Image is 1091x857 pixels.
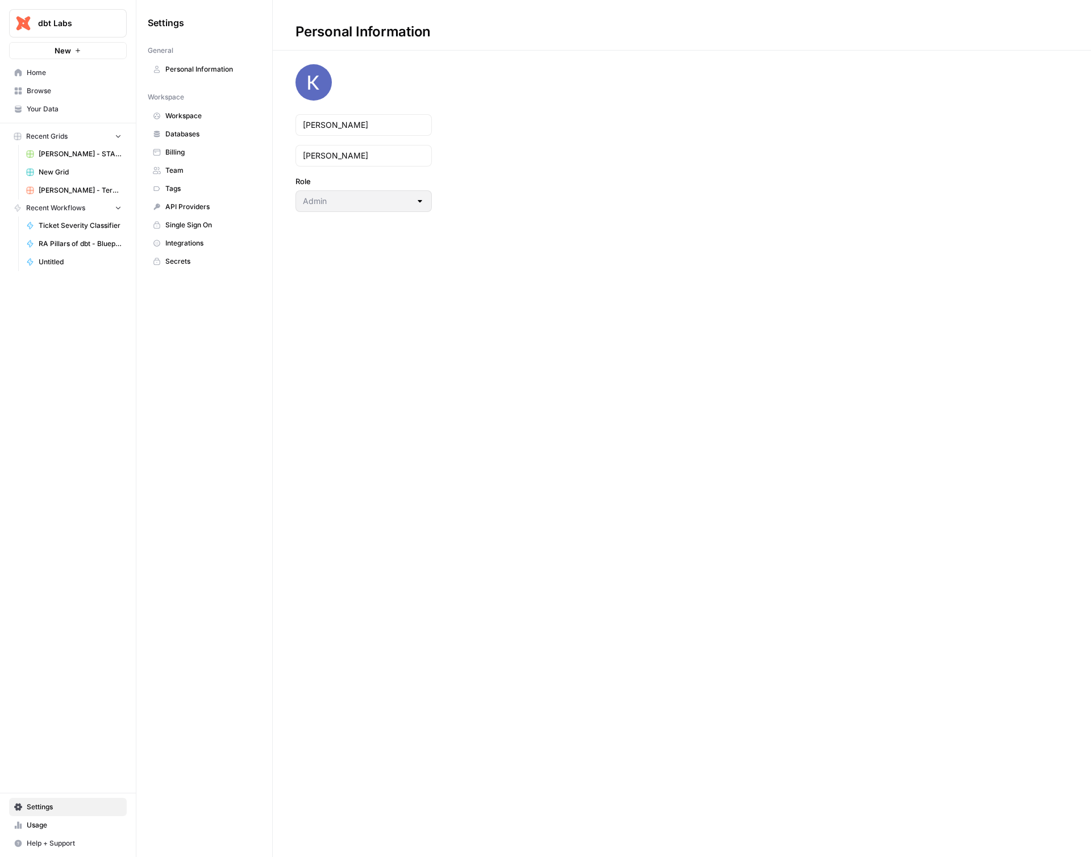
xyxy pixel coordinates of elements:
[9,798,127,816] a: Settings
[165,64,256,74] span: Personal Information
[39,221,122,231] span: Ticket Severity Classifier
[21,163,127,181] a: New Grid
[9,834,127,852] button: Help + Support
[165,202,256,212] span: API Providers
[165,220,256,230] span: Single Sign On
[148,125,261,143] a: Databases
[295,64,332,101] img: avatar
[39,167,122,177] span: New Grid
[27,104,122,114] span: Your Data
[148,45,173,56] span: General
[27,838,122,848] span: Help + Support
[165,165,256,176] span: Team
[165,111,256,121] span: Workspace
[148,252,261,271] a: Secrets
[148,92,184,102] span: Workspace
[148,16,184,30] span: Settings
[13,13,34,34] img: dbt Labs Logo
[9,128,127,145] button: Recent Grids
[148,216,261,234] a: Single Sign On
[21,145,127,163] a: [PERSON_NAME] - START HERE - Step 1 - dbt Stored PrOcedure Conversion Kit Grid
[9,816,127,834] a: Usage
[9,9,127,38] button: Workspace: dbt Labs
[27,86,122,96] span: Browse
[148,60,261,78] a: Personal Information
[21,253,127,271] a: Untitled
[39,257,122,267] span: Untitled
[148,198,261,216] a: API Providers
[39,239,122,249] span: RA Pillars of dbt - Blueprint Agent
[21,217,127,235] a: Ticket Severity Classifier
[27,820,122,830] span: Usage
[165,238,256,248] span: Integrations
[39,149,122,159] span: [PERSON_NAME] - START HERE - Step 1 - dbt Stored PrOcedure Conversion Kit Grid
[148,234,261,252] a: Integrations
[26,203,85,213] span: Recent Workflows
[21,181,127,199] a: [PERSON_NAME] - Teradata Converter Grid
[148,161,261,180] a: Team
[165,129,256,139] span: Databases
[295,176,432,187] label: Role
[27,68,122,78] span: Home
[55,45,71,56] span: New
[9,42,127,59] button: New
[39,185,122,195] span: [PERSON_NAME] - Teradata Converter Grid
[148,180,261,198] a: Tags
[148,143,261,161] a: Billing
[165,184,256,194] span: Tags
[21,235,127,253] a: RA Pillars of dbt - Blueprint Agent
[9,64,127,82] a: Home
[27,802,122,812] span: Settings
[9,82,127,100] a: Browse
[148,107,261,125] a: Workspace
[273,23,453,41] div: Personal Information
[9,199,127,217] button: Recent Workflows
[38,18,107,29] span: dbt Labs
[165,256,256,267] span: Secrets
[9,100,127,118] a: Your Data
[165,147,256,157] span: Billing
[26,131,68,142] span: Recent Grids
